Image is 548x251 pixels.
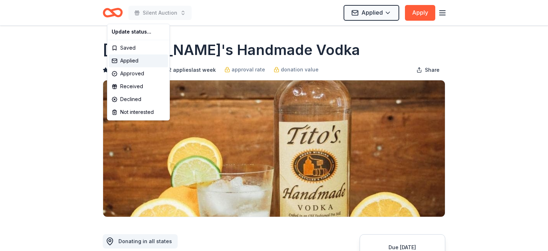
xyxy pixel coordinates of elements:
div: Received [109,80,168,93]
div: Declined [109,93,168,106]
span: Silent Auction [143,9,177,17]
div: Approved [109,67,168,80]
div: Applied [109,54,168,67]
div: Not interested [109,106,168,119]
div: Update status... [109,25,168,38]
div: Saved [109,41,168,54]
